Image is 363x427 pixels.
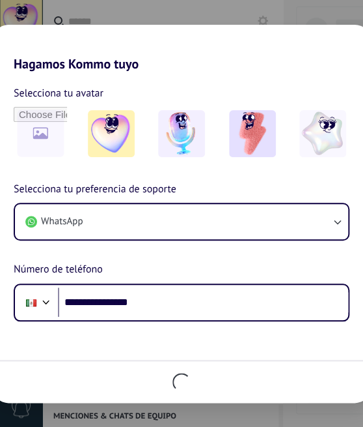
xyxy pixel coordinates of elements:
span: WhatsApp [41,215,83,228]
button: WhatsApp [15,204,348,239]
img: -1.jpeg [88,110,135,157]
img: -3.jpeg [229,110,276,157]
img: -4.jpeg [299,110,346,157]
span: Número de teléfono [14,261,103,278]
div: Mexico: + 52 [19,289,44,316]
img: -2.jpeg [158,110,205,157]
span: Selecciona tu preferencia de soporte [14,181,176,198]
span: Selecciona tu avatar [14,85,103,102]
